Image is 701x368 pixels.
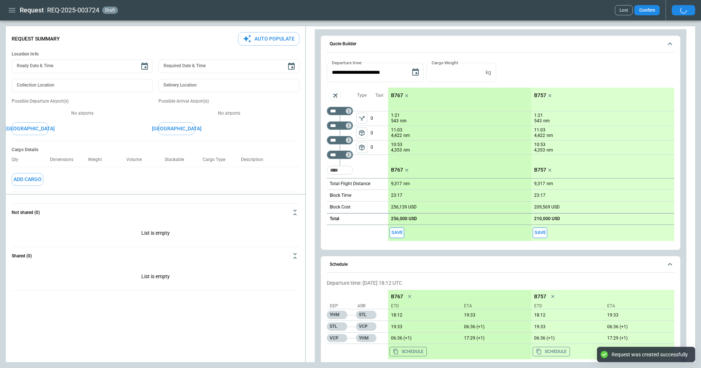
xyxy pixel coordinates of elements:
h6: Quote Builder [330,42,356,46]
p: 256,139 USD [391,204,417,210]
p: Possible Arrival Airport(s) [158,98,299,104]
span: draft [104,8,116,13]
p: Type [357,92,367,99]
p: Block Time [330,192,351,199]
span: package_2 [358,129,365,137]
p: Stackable [165,157,190,162]
p: 08/09/2025 [388,313,458,318]
p: 1:21 [534,113,543,118]
button: Choose date [137,59,152,74]
div: Too short [327,121,353,130]
p: No airports [12,110,153,116]
p: 10:53 [391,142,402,147]
p: 09/09/2025 [461,324,531,330]
p: 09/09/2025 [604,324,674,330]
button: Add Cargo [12,173,43,186]
p: 0 [371,111,388,126]
p: 23:17 [391,193,402,198]
p: No airports [158,110,299,116]
label: Cargo Weight [432,60,458,66]
p: B757 [534,167,546,173]
h6: Not shared (0) [12,210,40,215]
button: left aligned [356,113,367,124]
p: VCP [356,322,376,331]
button: Copy the aircraft schedule to your clipboard [533,347,570,356]
p: 4,422 [391,133,402,139]
span: Type of sector [356,142,367,153]
p: nm [547,181,553,187]
p: 543 [391,118,399,124]
div: Not shared (0) [12,221,299,247]
p: Qty [12,157,24,162]
div: Schedule [327,277,674,362]
p: 4,422 [534,133,545,139]
p: 11:03 [391,127,402,133]
p: Dep [330,303,355,309]
h6: Cargo Details [12,147,299,153]
p: 09/09/2025 [531,336,601,341]
p: 08/09/2025 [388,324,458,330]
p: YHM [327,311,347,319]
p: B767 [391,167,403,173]
p: B757 [534,92,546,99]
p: 4,353 [391,147,402,153]
p: nm [547,133,553,139]
p: Taxi [375,92,383,99]
p: 543 [534,118,542,124]
p: Request Summary [12,36,60,42]
p: VCP [327,334,347,342]
p: ETA [461,303,528,309]
p: nm [403,133,410,139]
button: Copy the aircraft schedule to your clipboard [390,347,427,356]
span: package_2 [358,144,365,151]
span: Save this aircraft quote and copy details to clipboard [533,227,547,238]
div: Request was created successfully [612,351,688,358]
p: Description [241,157,269,162]
h6: Total [330,216,339,221]
button: [GEOGRAPHIC_DATA] [158,122,195,135]
button: Shared (0) [12,247,299,265]
p: 08/09/2025 [531,313,601,318]
p: 23:17 [534,193,545,198]
p: Weight [88,157,108,162]
span: Type of sector [356,127,367,138]
div: scrollable content [388,290,674,359]
button: Choose date [284,59,299,74]
h6: Shared (0) [12,254,32,258]
p: Possible Departure Airport(s) [12,98,153,104]
p: B757 [534,294,546,300]
p: STL [356,311,376,319]
p: nm [403,181,410,187]
p: Block Cost [330,204,350,210]
button: Not shared (0) [12,204,299,221]
p: nm [547,147,553,153]
p: 210,000 USD [534,216,560,222]
p: 4,353 [534,147,545,153]
h2: REQ-2025-003724 [47,6,99,15]
p: STL [327,322,347,331]
p: nm [400,118,407,124]
button: Schedule [327,256,674,273]
p: 09/09/2025 [461,336,531,341]
button: Save [533,227,547,238]
p: Arr [357,303,383,309]
button: Save [390,227,404,238]
div: Not shared (0) [12,265,299,290]
div: Too short [327,150,353,159]
label: Departure time [332,60,362,66]
h6: Schedule [330,262,348,267]
div: Too short [327,136,353,145]
p: 08/09/2025 [531,324,601,330]
p: Total Flight Distance [330,181,370,187]
p: nm [403,147,410,153]
p: B767 [391,92,403,99]
span: Aircraft selection [330,90,341,101]
p: ETA [604,303,671,309]
div: Too short [327,107,353,115]
p: 0 [371,141,388,154]
p: List is empty [12,265,299,290]
p: Volume [126,157,148,162]
p: 09/09/2025 [388,336,458,341]
p: 0 [371,126,388,140]
button: Auto Populate [238,32,299,46]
